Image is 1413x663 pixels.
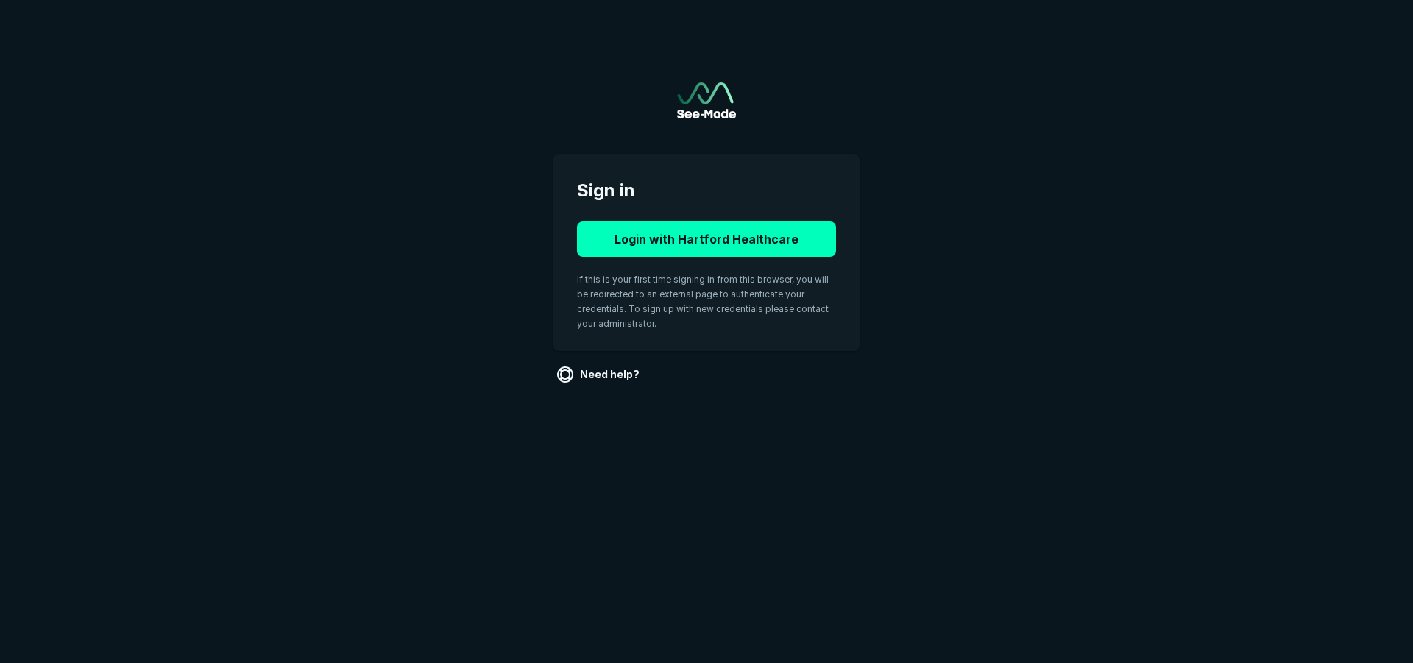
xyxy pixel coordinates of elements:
button: Login with Hartford Healthcare [577,221,836,257]
img: See-Mode Logo [677,82,736,118]
span: If this is your first time signing in from this browser, you will be redirected to an external pa... [577,274,829,329]
a: Need help? [553,363,645,386]
a: Go to sign in [677,82,736,118]
span: Sign in [577,177,836,204]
